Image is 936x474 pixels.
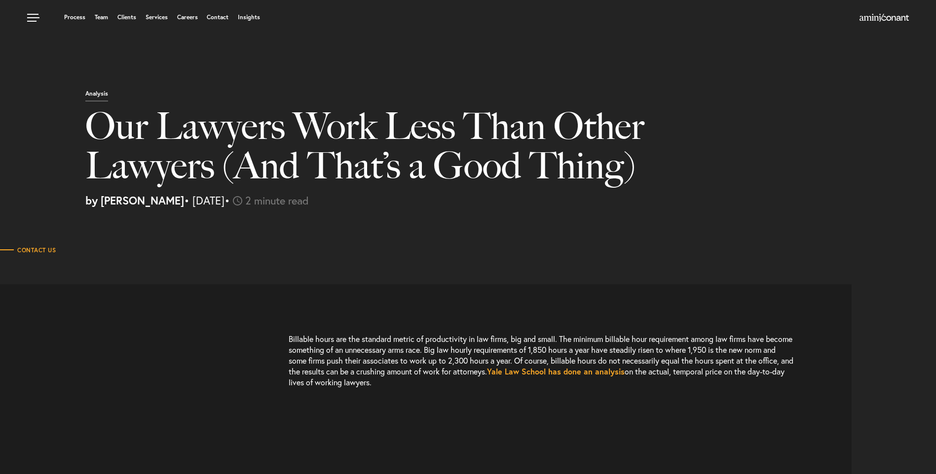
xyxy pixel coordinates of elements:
[85,106,675,195] h1: Our Lawyers Work Less Than Other Lawyers (And That’s a Good Thing)
[289,334,795,398] p: Billable hours are the standard metric of productivity in law firms, big and small. The minimum b...
[64,14,85,20] a: Process
[207,14,228,20] a: Contact
[860,14,909,22] img: Amini & Conant
[85,193,184,207] strong: by [PERSON_NAME]
[146,14,168,20] a: Services
[238,14,260,20] a: Insights
[85,91,108,102] p: Analysis
[117,14,136,20] a: Clients
[85,195,929,206] p: • [DATE]
[487,366,625,376] a: Yale Law School has done an analysis
[177,14,198,20] a: Careers
[95,14,108,20] a: Team
[225,193,230,207] span: •
[233,196,242,205] img: icon-time-light.svg
[860,14,909,22] a: Home
[245,193,309,207] span: 2 minute read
